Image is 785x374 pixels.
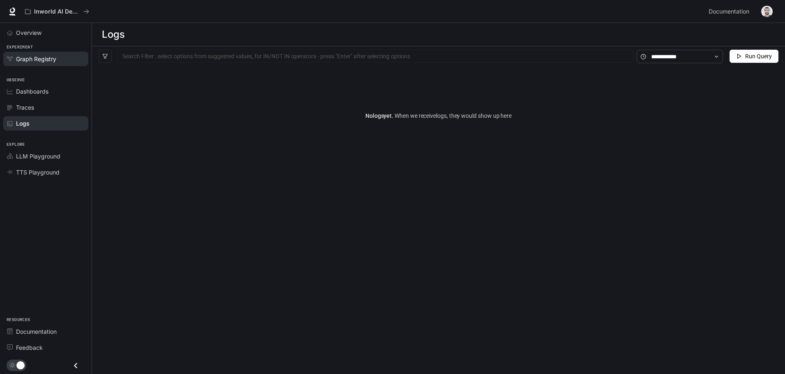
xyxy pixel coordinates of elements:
span: Dark mode toggle [16,360,25,369]
a: Documentation [705,3,755,20]
a: Graph Registry [3,52,88,66]
a: Feedback [3,340,88,355]
a: Traces [3,100,88,115]
a: Dashboards [3,84,88,99]
span: filter [102,53,108,59]
a: Logs [3,116,88,131]
article: No logs yet. [365,111,512,120]
button: Close drawer [67,357,85,374]
span: Graph Registry [16,55,56,63]
span: Logs [16,119,30,128]
button: All workspaces [21,3,93,20]
span: Run Query [745,52,772,61]
span: When we receive logs , they would show up here [393,112,512,119]
a: LLM Playground [3,149,88,163]
span: Overview [16,28,41,37]
span: Documentation [709,7,749,17]
span: Documentation [16,327,57,336]
span: Feedback [16,343,43,352]
span: Dashboards [16,87,48,96]
a: TTS Playground [3,165,88,179]
span: Traces [16,103,34,112]
span: LLM Playground [16,152,60,161]
h1: Logs [102,26,124,43]
button: Run Query [730,50,778,63]
img: User avatar [761,6,773,17]
p: Inworld AI Demos [34,8,80,15]
a: Overview [3,25,88,40]
a: Documentation [3,324,88,339]
button: User avatar [759,3,775,20]
span: TTS Playground [16,168,60,177]
button: filter [99,50,112,63]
